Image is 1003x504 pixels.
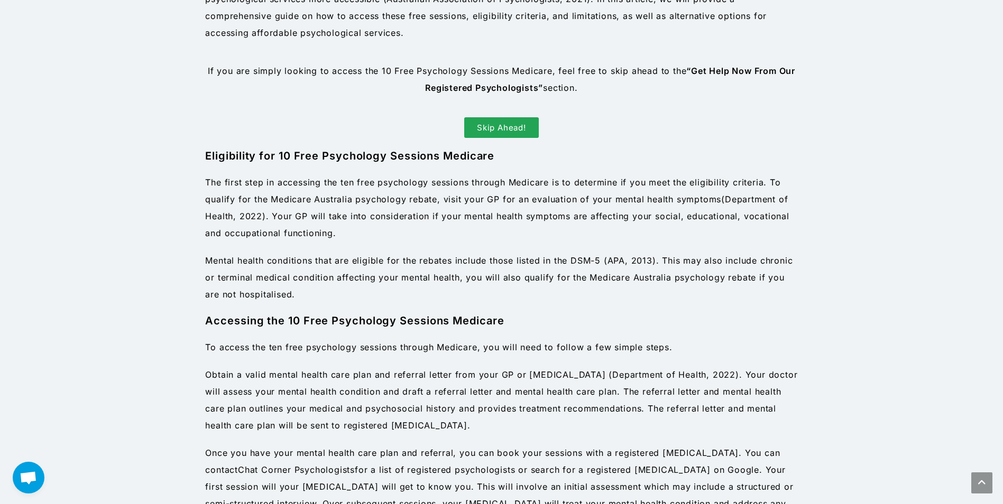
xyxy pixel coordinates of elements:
strong: “Get Help Now From Our Registered Psychologists” [425,66,795,93]
a: Scroll to the top of the page [971,472,992,493]
h2: Eligibility for 10 Free Psychology Sessions Medicare [205,148,797,163]
span: Department of Health, 2022) [612,369,739,380]
p: Mental health conditions that are eligible for the rebates include those listed in the DSM-5 (A [205,252,797,303]
span: PA, 2013) [613,255,656,266]
p: If you are simply looking to access the 10 Free Psychology Sessions Medicare, feel free to skip a... [205,62,797,96]
span: . Your GP will take into consideration if your mental health symptoms are affecting your social, ... [205,211,789,238]
h2: Accessing the 10 Free Psychology Sessions Medicare [205,313,797,328]
a: Chat Corner Psychologists [238,464,355,475]
a: Skip Ahead! [464,117,539,138]
span: . [333,228,336,238]
span: Skip Ahead! [477,124,526,132]
span: . This may also include chronic or terminal medical condition affecting your mental health, you w... [205,255,793,300]
p: To access the ten free psychology sessions through Medicare, you will need to follow a few simple... [205,339,797,356]
p: Obtain a valid mental health care plan and referral letter from your GP or [MEDICAL_DATA] ( [205,366,797,434]
div: Open chat [13,462,44,493]
p: The first step in accessing the ten free psychology sessions through Medicare is to determine if ... [205,174,797,241]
